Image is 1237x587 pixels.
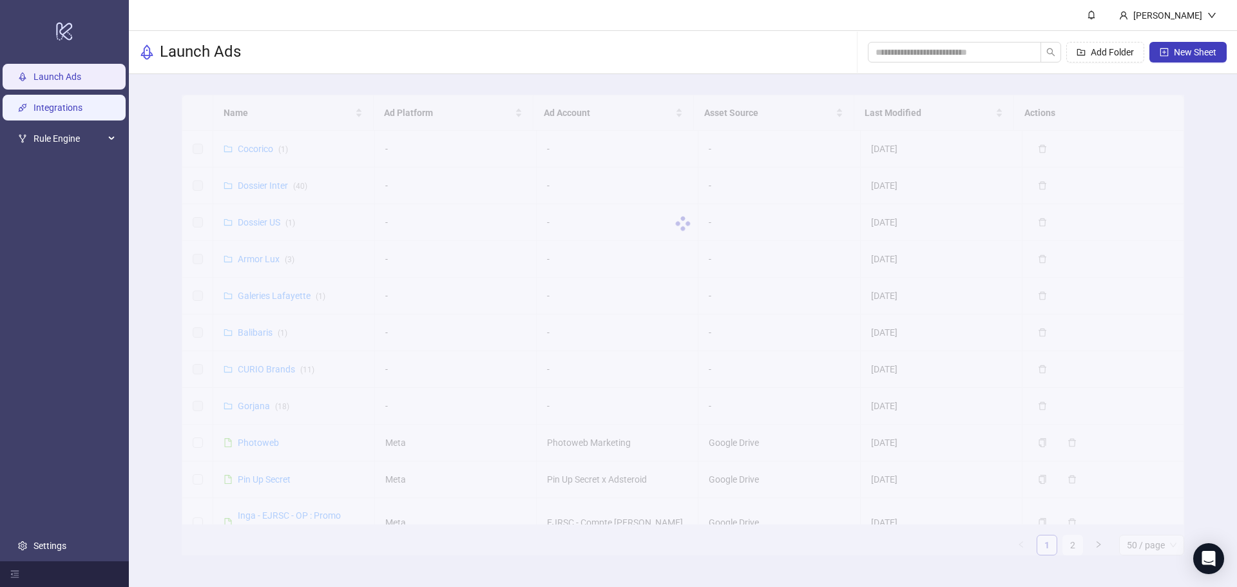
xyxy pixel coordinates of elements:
div: [PERSON_NAME] [1128,8,1207,23]
span: Add Folder [1091,47,1134,57]
span: New Sheet [1174,47,1216,57]
span: Rule Engine [34,126,104,151]
span: folder-add [1077,48,1086,57]
div: Open Intercom Messenger [1193,543,1224,574]
h3: Launch Ads [160,42,241,63]
span: search [1046,48,1055,57]
span: down [1207,11,1216,20]
button: Add Folder [1066,42,1144,63]
span: menu-fold [10,570,19,579]
span: user [1119,11,1128,20]
a: Launch Ads [34,72,81,82]
a: Settings [34,541,66,551]
button: New Sheet [1149,42,1227,63]
span: plus-square [1160,48,1169,57]
span: rocket [139,44,155,60]
span: bell [1087,10,1096,19]
span: fork [18,134,27,143]
a: Integrations [34,102,82,113]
